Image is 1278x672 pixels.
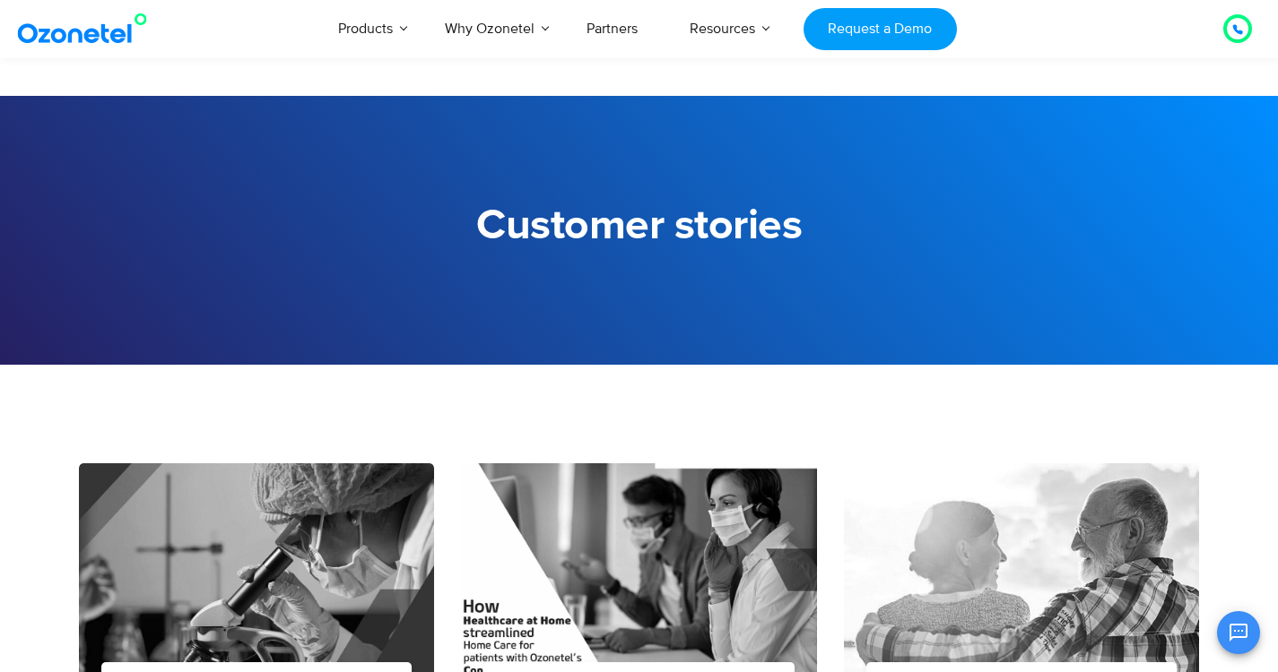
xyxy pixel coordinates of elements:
button: Open chat [1217,611,1260,654]
h1: Customer stories [79,202,1200,251]
a: Request a Demo [804,8,957,50]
